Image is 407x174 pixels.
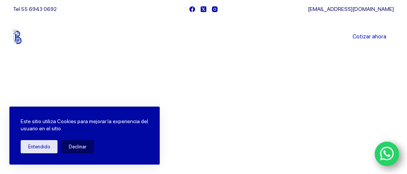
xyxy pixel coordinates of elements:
[13,30,60,44] img: Balerytodo
[189,6,195,12] a: Facebook
[21,140,57,153] button: Entendido
[308,6,394,12] a: [EMAIL_ADDRESS][DOMAIN_NAME]
[201,6,206,12] a: X (Twitter)
[21,118,148,133] p: Este sitio utiliza Cookies para mejorar la experiencia del usuario en el sitio.
[212,6,218,12] a: Instagram
[115,18,292,56] nav: Menu Principal
[13,6,57,12] span: Tel.
[345,29,394,44] a: Cotizar ahora
[21,6,57,12] a: 55 6943 0692
[61,140,94,153] button: Declinar
[375,142,399,166] a: WhatsApp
